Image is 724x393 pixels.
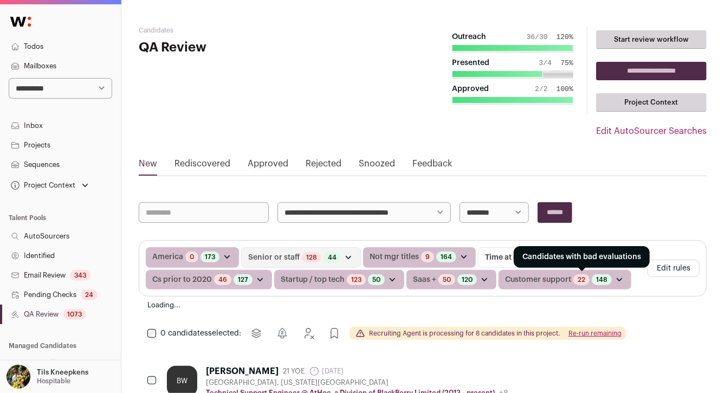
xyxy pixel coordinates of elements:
[238,275,248,284] a: 127
[283,367,305,376] span: 21 YOE
[152,274,212,285] span: Cs prior to 2020
[7,365,30,389] img: 6689865-medium_jpg
[281,274,345,285] span: Startup / top tech
[9,181,75,190] div: Project Context
[462,275,473,284] a: 120
[9,178,90,193] button: Open dropdown
[614,274,625,285] button: Open dropdown
[372,275,380,284] a: 50
[63,309,86,320] div: 1073
[298,323,319,344] button: Reject
[596,93,707,112] a: Project Context
[222,252,232,262] button: Open dropdown
[578,275,585,284] a: 22
[413,274,436,285] span: Saas +
[160,328,241,339] span: selected:
[596,275,607,284] a: 148
[81,289,98,300] div: 24
[359,157,395,175] a: Snoozed
[328,253,337,262] a: 44
[37,377,70,385] p: Hospitable
[174,157,230,175] a: Rediscovered
[412,157,452,175] a: Feedback
[306,157,341,175] a: Rejected
[139,157,157,175] a: New
[139,26,328,35] h2: Candidates
[248,252,300,263] span: Senior or staff
[425,253,430,261] a: 9
[485,252,577,263] span: Time at current company
[568,329,622,338] button: Re-run remaining
[441,253,452,261] a: 164
[248,157,288,175] a: Approved
[596,125,707,138] a: Edit AutoSourcer Searches
[514,246,650,268] div: Candidates with bad evaluations
[387,274,398,285] button: Open dropdown
[596,30,707,49] a: Start review workflow
[309,366,344,377] span: [DATE]
[369,329,560,338] span: Recruiting Agent is processing for 8 candidates in this project.
[139,301,707,310] div: Loading...
[505,274,571,285] span: Customer support
[206,378,508,387] div: [GEOGRAPHIC_DATA], [US_STATE][GEOGRAPHIC_DATA]
[255,274,266,285] button: Open dropdown
[438,26,587,114] button: Outreach 36/30 120% Presented 3/4 75% Approved 2/2 100%
[370,252,419,263] span: Not mgr titles
[47,359,59,370] div: 1
[648,260,700,277] button: Edit rules
[160,330,208,337] span: 0 candidates
[245,323,267,344] button: Move to project
[324,323,345,344] button: Approve
[343,252,354,263] button: Open dropdown
[139,39,328,56] h1: QA Review
[458,252,469,262] button: Open dropdown
[4,11,37,33] img: Wellfound
[70,270,90,281] div: 343
[205,253,215,261] a: 173
[443,275,451,284] a: 50
[206,366,279,377] div: [PERSON_NAME]
[306,253,317,262] a: 128
[37,368,88,377] p: Tils Kneepkens
[479,274,490,285] button: Open dropdown
[351,275,361,284] a: 123
[152,252,183,263] span: America
[190,253,194,261] a: 0
[271,323,293,344] button: Snooze
[218,275,227,284] a: 46
[4,365,90,389] button: Open dropdown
